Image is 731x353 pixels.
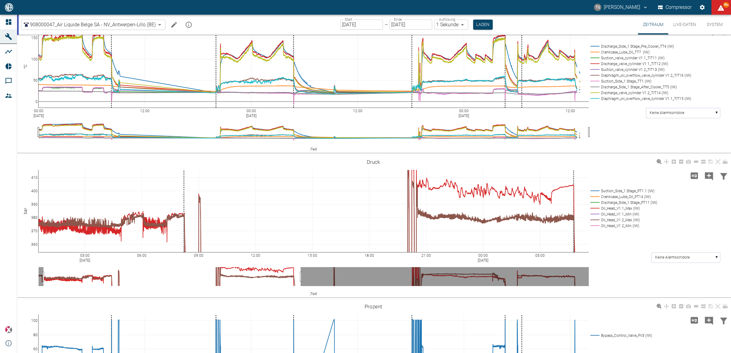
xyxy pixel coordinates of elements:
div: TG [594,4,601,11]
label: Ende [394,17,402,22]
button: Daten filtern [716,312,731,328]
text: Keine Alarmkorridore [650,111,684,115]
span: Hohe Auflösung [687,317,702,323]
button: Einstellungen [697,2,708,13]
img: logo [4,3,14,11]
input: DD.MM.YYYY [390,20,432,30]
input: DD.MM.YYYY [340,20,383,30]
button: mission info [183,19,195,31]
button: Live-Daten [668,15,701,35]
img: Xplore Logo [5,326,12,333]
button: Daten filtern [716,168,731,184]
button: Compressor [657,2,693,13]
a: 908000047_Air Liquide Belge SA - NV_Antwerpen-Lillo (BE) [23,21,156,28]
span: 99+ [723,2,729,8]
label: Start [345,17,352,22]
button: Kommentar hinzufügen [702,312,716,328]
text: Keine Alarmkorridore [655,255,690,259]
p: – [385,21,388,28]
span: 908000047_Air Liquide Belge SA - NV_Antwerpen-Lillo (BE) [30,21,156,28]
button: Zeitraum [638,15,668,35]
button: thomas.gregoir@neuman-esser.com [593,2,649,13]
label: Auflösung [439,17,455,22]
div: 1 Sekunde [435,20,468,30]
span: Hohe Auflösung [687,172,702,178]
button: Machine bearbeiten [168,19,180,31]
button: Kommentar hinzufügen [702,168,716,184]
button: Laden [473,20,493,30]
button: System [701,15,729,35]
